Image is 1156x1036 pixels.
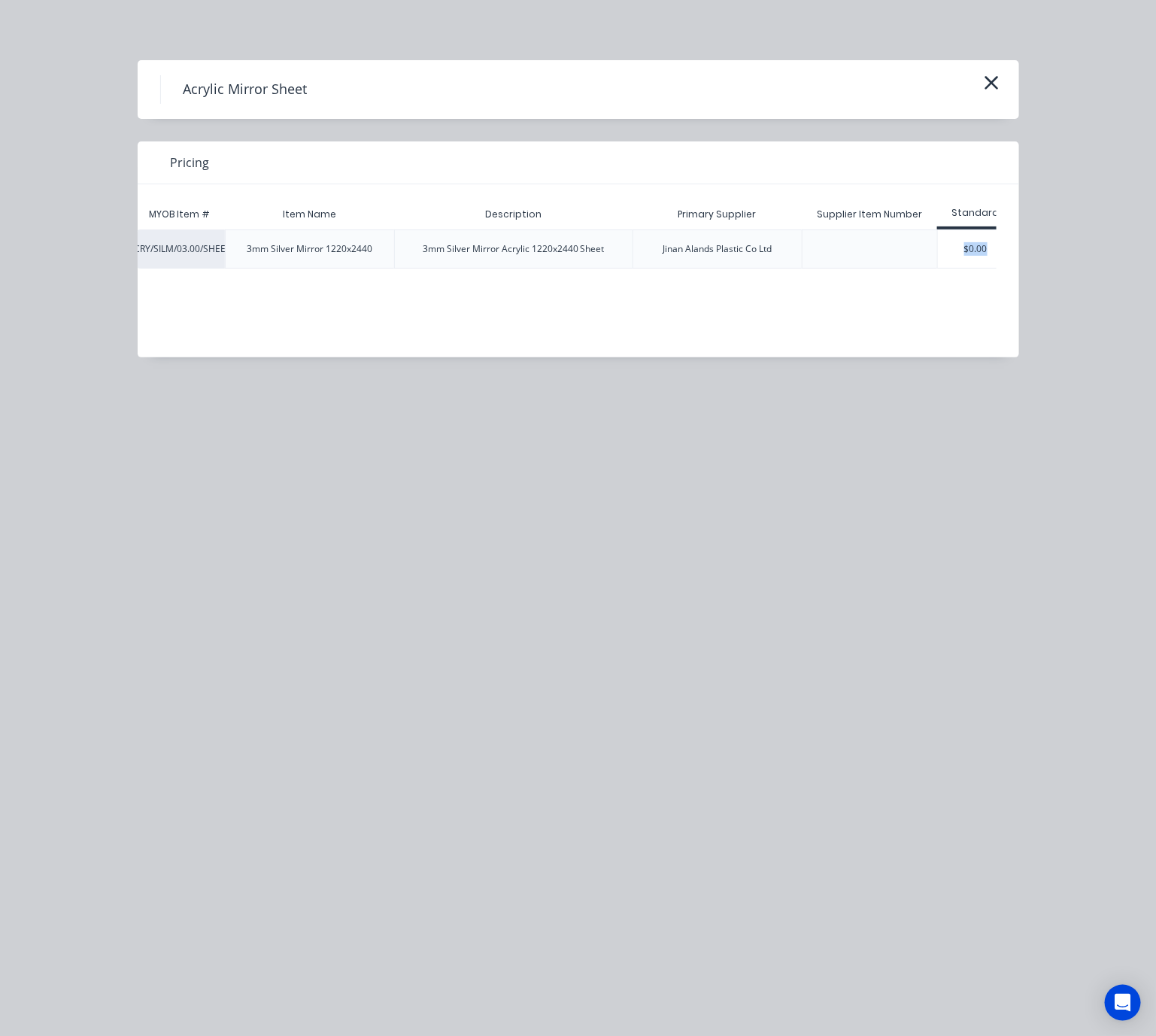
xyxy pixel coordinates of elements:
[423,242,605,256] div: 3mm Silver Mirror Acrylic 1220x2440 Sheet
[1105,985,1141,1021] div: Open Intercom Messenger
[473,196,554,233] div: Description
[135,229,225,269] div: ACRY/SILM/03.00/SHEET
[937,206,1014,220] div: Standard
[805,196,934,233] div: Supplier Item Number
[171,153,210,172] span: Pricing
[666,196,768,233] div: Primary Supplier
[663,242,772,256] div: Jinan Alands Plastic Co Ltd
[271,196,348,233] div: Item Name
[160,75,330,104] h4: Acrylic Mirror Sheet
[135,199,225,229] div: MYOB Item #
[247,242,372,256] div: 3mm Silver Mirror 1220x2440
[938,230,1013,268] div: $0.00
